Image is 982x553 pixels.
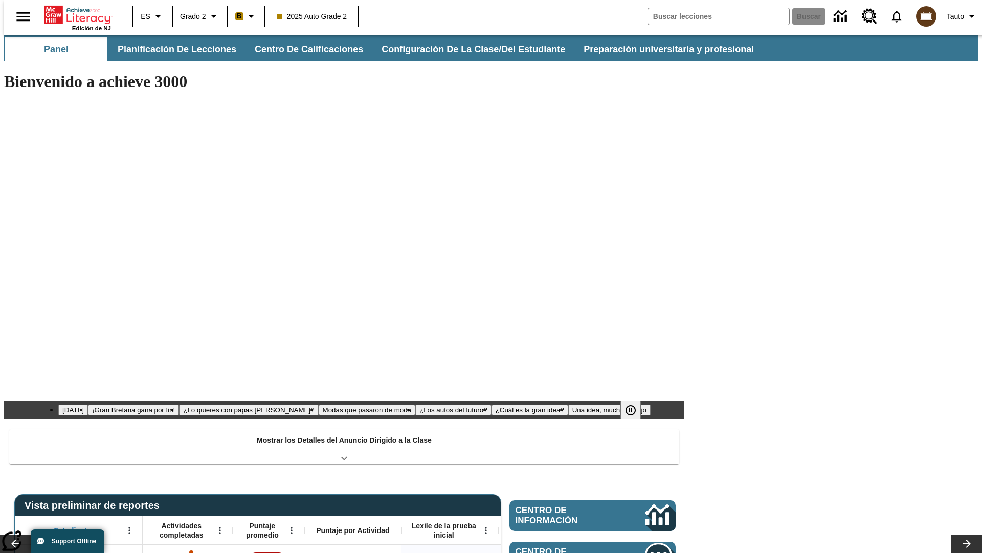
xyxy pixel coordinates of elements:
p: Mostrar los Detalles del Anuncio Dirigido a la Clase [257,435,432,446]
span: Support Offline [52,538,96,545]
span: Lexile de la prueba inicial [407,521,481,540]
div: Portada [44,4,111,31]
div: Subbarra de navegación [4,37,763,61]
button: Escoja un nuevo avatar [910,3,943,30]
div: Mostrar los Detalles del Anuncio Dirigido a la Clase [9,429,679,464]
button: Panel [5,37,107,61]
div: Subbarra de navegación [4,35,978,61]
a: Centro de información [828,3,856,31]
button: Support Offline [31,529,104,553]
span: 2025 Auto Grade 2 [277,11,347,22]
button: Configuración de la clase/del estudiante [373,37,573,61]
span: B [237,10,242,23]
span: ES [141,11,150,22]
button: Abrir menú [122,523,137,538]
a: Centro de información [509,500,676,531]
span: Centro de información [516,505,611,526]
span: Puntaje promedio [238,521,287,540]
span: Edición de NJ [72,25,111,31]
button: Diapositiva 5 ¿Los autos del futuro? [415,405,492,415]
a: Portada [44,5,111,25]
button: Preparación universitaria y profesional [575,37,762,61]
span: Grado 2 [180,11,206,22]
button: Abrir el menú lateral [8,2,38,32]
div: Pausar [620,401,651,419]
a: Notificaciones [883,3,910,30]
span: Estudiante [54,526,91,535]
img: avatar image [916,6,936,27]
button: Abrir menú [478,523,494,538]
button: Diapositiva 1 Día del Trabajo [58,405,88,415]
button: Planificación de lecciones [109,37,244,61]
button: Pausar [620,401,641,419]
body: Máximo 600 caracteres Presiona Escape para desactivar la barra de herramientas Presiona Alt + F10... [4,8,149,17]
button: Abrir menú [212,523,228,538]
a: Centro de recursos, Se abrirá en una pestaña nueva. [856,3,883,30]
button: Carrusel de lecciones, seguir [951,535,982,553]
button: Diapositiva 2 ¡Gran Bretaña gana por fin! [88,405,179,415]
input: Buscar campo [648,8,789,25]
button: Diapositiva 4 Modas que pasaron de moda [319,405,415,415]
span: Vista preliminar de reportes [25,500,165,512]
h1: Bienvenido a achieve 3000 [4,72,684,91]
span: Actividades completadas [148,521,215,540]
button: Boost El color de la clase es anaranjado claro. Cambiar el color de la clase. [231,7,261,26]
button: Diapositiva 3 ¿Lo quieres con papas fritas? [179,405,318,415]
span: Tauto [947,11,964,22]
button: Abrir menú [284,523,299,538]
button: Lenguaje: ES, Selecciona un idioma [136,7,169,26]
span: Puntaje por Actividad [316,526,389,535]
button: Centro de calificaciones [247,37,371,61]
button: Grado: Grado 2, Elige un grado [176,7,224,26]
button: Perfil/Configuración [943,7,982,26]
button: Diapositiva 7 Una idea, mucho trabajo [568,405,651,415]
button: Diapositiva 6 ¿Cuál es la gran idea? [492,405,568,415]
